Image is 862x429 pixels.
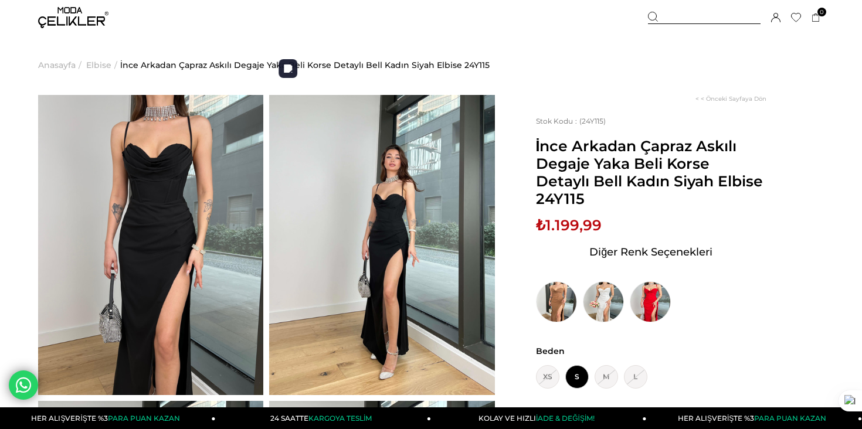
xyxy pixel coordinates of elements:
[754,414,826,423] span: PARA PUAN KAZAN
[108,414,180,423] span: PARA PUAN KAZAN
[269,95,494,395] img: Bell Elbise 24Y115
[536,137,766,207] span: İnce Arkadan Çapraz Askılı Degaje Yaka Beli Korse Detaylı Bell Kadın Siyah Elbise 24Y115
[595,365,618,389] span: M
[38,95,263,395] img: Bell Elbise 24Y115
[812,13,820,22] a: 0
[308,414,372,423] span: KARGOYA TESLİM
[536,281,577,322] img: İnce Arkadan Çapraz Askılı Degaje Yaka Beli Korse Detaylı Bell Kadın Kahve Elbise 24Y115
[86,35,111,95] a: Elbise
[38,35,84,95] li: >
[38,35,76,95] a: Anasayfa
[565,365,589,389] span: S
[536,216,602,234] span: ₺1.199,99
[38,7,108,28] img: logo
[536,365,559,389] span: XS
[695,95,766,103] a: < < Önceki Sayfaya Dön
[583,281,624,322] img: İnce Arkadan Çapraz Askılı Degaje Yaka Beli Korse Detaylı Bell Kadın Beyaz Elbise 24Y115
[536,117,579,125] span: Stok Kodu
[216,407,432,429] a: 24 SAATTEKARGOYA TESLİM
[630,281,671,322] img: İnce Arkadan Çapraz Askılı Degaje Yaka Beli Korse Detaylı Bell Kadın Kırmızı Elbise 24Y115
[120,35,490,95] a: İnce Arkadan Çapraz Askılı Degaje Yaka Beli Korse Detaylı Bell Kadın Siyah Elbise 24Y115
[86,35,120,95] li: >
[817,8,826,16] span: 0
[536,346,766,356] span: Beden
[624,365,647,389] span: L
[589,243,712,261] span: Diğer Renk Seçenekleri
[536,117,606,125] span: (24Y115)
[536,414,595,423] span: İADE & DEĞİŞİM!
[431,407,647,429] a: KOLAY VE HIZLIİADE & DEĞİŞİM!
